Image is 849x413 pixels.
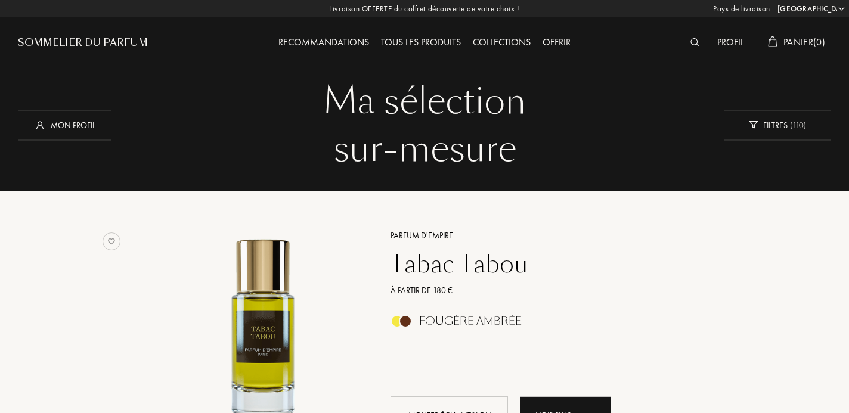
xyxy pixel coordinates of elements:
div: Offrir [537,35,577,51]
a: Recommandations [272,36,375,48]
div: Profil [711,35,750,51]
div: sur-mesure [27,125,822,173]
a: À partir de 180 € [382,284,729,297]
a: Offrir [537,36,577,48]
img: cart_white.svg [768,36,777,47]
a: Fougère Ambrée [382,318,729,331]
a: Collections [467,36,537,48]
span: Pays de livraison : [713,3,774,15]
div: Filtres [724,110,831,140]
a: Tabac Tabou [382,250,729,278]
a: Parfum d'Empire [382,229,729,242]
span: ( 110 ) [788,119,806,130]
div: Fougère Ambrée [419,315,522,328]
div: Collections [467,35,537,51]
img: new_filter_w.svg [749,121,758,129]
a: Sommelier du Parfum [18,36,148,50]
img: search_icn_white.svg [690,38,699,46]
a: Profil [711,36,750,48]
div: Ma sélection [27,77,822,125]
img: profil_icn_w.svg [34,119,46,131]
img: no_like_p.png [103,232,120,250]
a: Tous les produits [375,36,467,48]
div: Mon profil [18,110,111,140]
div: Tous les produits [375,35,467,51]
div: Recommandations [272,35,375,51]
span: Panier ( 0 ) [783,36,825,48]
